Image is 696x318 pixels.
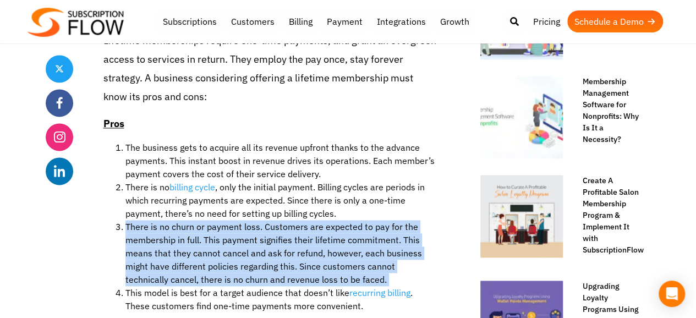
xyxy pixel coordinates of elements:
div: Open Intercom Messenger [659,281,685,307]
img: Membership Management Software for Nonprofits: Why Is It a Necessity? [480,76,563,158]
a: Membership Management Software for Nonprofits: Why Is It a Necessity? [572,76,640,145]
li: There is no churn or payment loss. Customers are expected to pay for the membership in full. This... [125,220,436,286]
a: Payment [320,10,370,32]
a: Create A Profitable Salon Membership Program & Implement It with SubscriptionFlow [572,175,640,256]
a: Schedule a Demo [567,10,663,32]
img: Subscriptionflow [28,8,124,37]
a: billing cycle [169,182,215,193]
a: Subscriptions [156,10,224,32]
u: Pros [103,117,124,130]
li: This model is best for a target audience that doesn’t like . These customers find one-time paymen... [125,286,436,312]
a: recurring billing [349,287,410,298]
a: Growth [433,10,476,32]
a: Pricing [526,10,567,32]
li: There is no , only the initial payment. Billing cycles are periods in which recurring payments ar... [125,180,436,220]
a: Integrations [370,10,433,32]
a: Billing [282,10,320,32]
li: The business gets to acquire all its revenue upfront thanks to the advance payments. This instant... [125,141,436,180]
a: Customers [224,10,282,32]
p: Lifetime memberships require one-time payments, and grant an evergreen access to services in retu... [103,31,436,107]
img: Salon Membership Program [480,175,563,257]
